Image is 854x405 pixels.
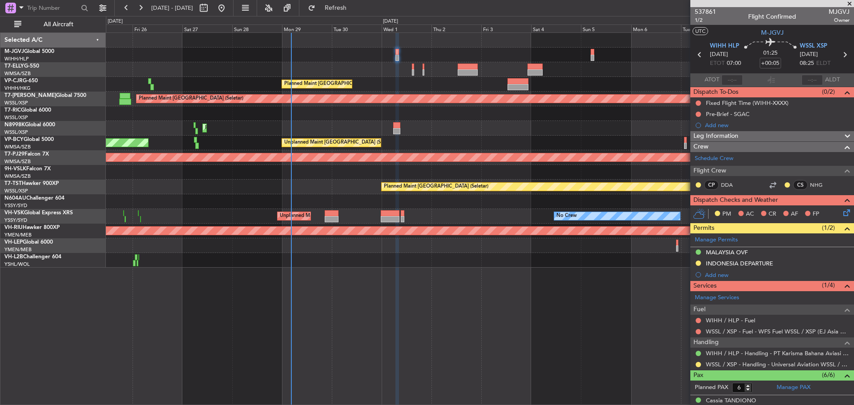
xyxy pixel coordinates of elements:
label: Planned PAX [695,383,728,392]
a: NHG [810,181,830,189]
span: (1/4) [822,281,835,290]
a: T7-PJ29Falcon 7X [4,152,49,157]
span: Permits [693,223,714,233]
a: WSSL/XSP [4,188,28,194]
div: Pre-Brief - SGAC [706,110,749,118]
span: T7-[PERSON_NAME] [4,93,56,98]
div: Fixed Flight Time (WIHH-XXXX) [706,99,789,107]
div: Planned Maint [GEOGRAPHIC_DATA] ([GEOGRAPHIC_DATA] Intl) [205,121,354,135]
span: T7-ELLY [4,64,24,69]
a: DDA [721,181,741,189]
a: WSSL/XSP [4,100,28,106]
span: All Aircraft [23,21,94,28]
a: VH-L2BChallenger 604 [4,254,61,260]
span: AF [791,210,798,219]
a: WSSL/XSP [4,114,28,121]
span: 07:00 [727,59,741,68]
div: Thu 2 [431,24,481,32]
a: T7-ELLYG-550 [4,64,39,69]
span: VH-LEP [4,240,23,245]
div: Planned Maint [GEOGRAPHIC_DATA] (Seletar) [139,92,243,105]
div: CS [793,180,808,190]
a: YSSY/SYD [4,217,27,224]
span: Handling [693,337,719,348]
span: (1/2) [822,223,835,233]
a: VP-CJRG-650 [4,78,38,84]
span: Fuel [693,305,705,315]
a: VP-BCYGlobal 5000 [4,137,54,142]
div: Add new [705,121,850,129]
span: 08:25 [800,59,814,68]
div: Flight Confirmed [748,12,796,21]
div: [DATE] [108,18,123,25]
span: Owner [829,16,850,24]
span: ELDT [816,59,830,68]
div: Fri 3 [481,24,531,32]
a: WSSL/XSP [4,129,28,136]
a: YMEN/MEB [4,232,32,238]
a: WMSA/SZB [4,70,31,77]
span: VH-VSK [4,210,24,216]
a: YSSY/SYD [4,202,27,209]
span: VH-L2B [4,254,23,260]
span: 537861 [695,7,716,16]
div: Unplanned Maint [GEOGRAPHIC_DATA] (Sultan [PERSON_NAME] [PERSON_NAME] - Subang) [284,136,498,149]
span: [DATE] [710,50,728,59]
a: VH-LEPGlobal 6000 [4,240,53,245]
span: 9H-VSLK [4,166,26,172]
a: WMSA/SZB [4,158,31,165]
span: ALDT [825,76,840,84]
span: VP-BCY [4,137,24,142]
span: [DATE] [800,50,818,59]
div: Tue 7 [681,24,731,32]
div: Mon 6 [631,24,681,32]
span: Leg Information [693,131,738,141]
span: [DATE] - [DATE] [151,4,193,12]
button: Refresh [304,1,357,15]
div: Wed 1 [382,24,431,32]
span: 1/2 [695,16,716,24]
div: Planned Maint [GEOGRAPHIC_DATA] (Seletar) [384,180,488,193]
span: WIHH HLP [710,42,739,51]
div: INDONESIA DEPARTURE [706,260,773,267]
a: VHHH/HKG [4,85,31,92]
span: 01:25 [763,49,777,58]
div: Thu 25 [82,24,132,32]
span: AC [746,210,754,219]
a: WIHH / HLP - Handling - PT Karisma Bahana Aviasi WIHH / HLP [706,349,850,357]
span: Services [693,281,717,291]
div: [DATE] [383,18,398,25]
a: Manage Permits [695,236,738,245]
a: WMSA/SZB [4,173,31,180]
div: Sat 27 [182,24,232,32]
a: N8998KGlobal 6000 [4,122,55,128]
div: Planned Maint [GEOGRAPHIC_DATA] ([GEOGRAPHIC_DATA] Intl) [284,77,433,91]
span: VP-CJR [4,78,23,84]
a: T7-[PERSON_NAME]Global 7500 [4,93,86,98]
div: Mon 29 [282,24,332,32]
a: WSSL / XSP - Handling - Universal Aviation WSSL / XSP [706,361,850,368]
span: N604AU [4,196,26,201]
a: WIHH/HLP [4,56,29,62]
span: CR [769,210,776,219]
a: 9H-VSLKFalcon 7X [4,166,51,172]
div: Fri 26 [133,24,182,32]
a: Manage Services [695,293,739,302]
div: No Crew [556,209,577,223]
span: T7-PJ29 [4,152,24,157]
span: M-JGVJ [4,49,24,54]
span: MJGVJ [829,7,850,16]
a: VH-RIUHawker 800XP [4,225,60,230]
span: (6/6) [822,370,835,380]
button: All Aircraft [10,17,97,32]
a: T7-RICGlobal 6000 [4,108,51,113]
a: T7-TSTHawker 900XP [4,181,59,186]
a: Manage PAX [777,383,810,392]
a: WMSA/SZB [4,144,31,150]
div: Add new [705,271,850,279]
input: Trip Number [27,1,78,15]
button: UTC [693,27,708,35]
div: Sun 28 [232,24,282,32]
input: --:-- [721,75,743,85]
span: Refresh [317,5,354,11]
